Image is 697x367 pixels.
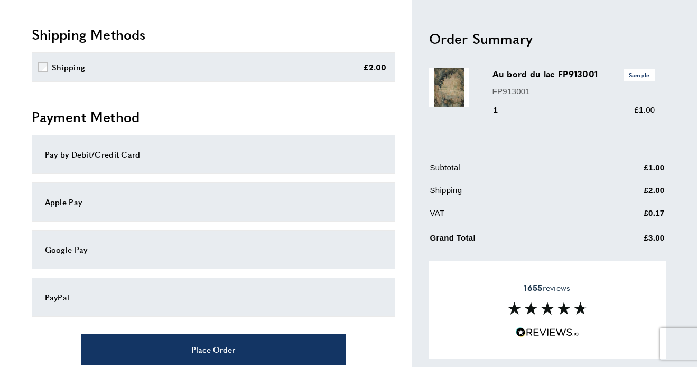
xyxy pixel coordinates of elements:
[516,327,579,337] img: Reviews.io 5 stars
[45,196,382,208] div: Apple Pay
[429,29,666,48] h2: Order Summary
[508,302,587,315] img: Reviews section
[45,148,382,161] div: Pay by Debit/Credit Card
[634,105,655,114] span: £1.00
[52,61,85,74] div: Shipping
[32,25,395,44] h2: Shipping Methods
[45,243,382,256] div: Google Pay
[32,107,395,126] h2: Payment Method
[592,161,665,182] td: £1.00
[492,104,513,116] div: 1
[430,230,591,252] td: Grand Total
[429,68,469,107] img: Au bord du lac FP913001
[363,61,387,74] div: £2.00
[592,230,665,252] td: £3.00
[592,184,665,205] td: £2.00
[81,334,346,365] button: Place Order
[430,161,591,182] td: Subtotal
[524,281,542,293] strong: 1655
[45,291,382,304] div: PayPal
[430,184,591,205] td: Shipping
[592,207,665,227] td: £0.17
[492,68,655,80] h3: Au bord du lac FP913001
[524,282,570,293] span: reviews
[624,69,655,80] span: Sample
[492,85,655,97] p: FP913001
[430,207,591,227] td: VAT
